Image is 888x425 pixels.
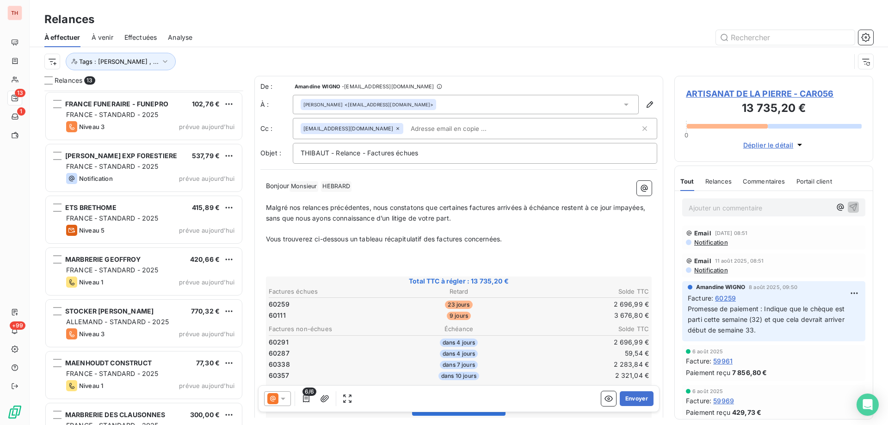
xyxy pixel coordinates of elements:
span: prévue aujourd’hui [179,227,234,234]
span: 11 août 2025, 08:51 [715,258,764,264]
span: 23 jours [445,301,472,309]
span: À effectuer [44,33,80,42]
th: Factures échues [268,287,395,296]
span: 420,66 € [190,255,220,263]
span: 429,73 € [732,407,761,417]
td: 3 676,80 € [523,310,649,320]
span: FRANCE - STANDARD - 2025 [66,266,159,274]
span: FRANCE - STANDARD - 2025 [66,111,159,118]
span: 59961 [713,356,733,366]
span: Niveau 3 [79,330,105,338]
span: Notification [693,266,728,274]
span: prévue aujourd’hui [179,278,234,286]
h3: 13 735,20 € [686,100,862,118]
span: Amandine WIGNO [696,283,745,291]
span: prévue aujourd’hui [179,330,234,338]
span: Commentaires [743,178,785,185]
input: Rechercher [716,30,855,45]
span: MARBRERIE GEOFFROY [65,255,141,263]
span: 770,32 € [191,307,220,315]
span: Tags : [PERSON_NAME] , ... [79,58,159,65]
span: MAENHOUDT CONSTRUCT [65,359,152,367]
span: 60259 [269,300,290,309]
span: Paiement reçu [686,368,730,377]
a: 1 [7,109,22,124]
span: prévue aujourd’hui [179,382,234,389]
input: Adresse email en copie ... [407,122,514,136]
span: 8 août 2025, 09:50 [749,284,797,290]
td: 60291 [268,337,395,347]
span: 300,00 € [190,411,220,419]
span: 13 [84,76,95,85]
span: FRANCE - STANDARD - 2025 [66,214,159,222]
span: HEBRARD [321,181,351,192]
span: 77,30 € [196,359,220,367]
span: Portail client [796,178,832,185]
span: Notification [693,239,728,246]
span: Vous trouverez ci-dessous un tableau récapitulatif des factures concernées. [266,235,502,243]
span: Objet : [260,149,281,157]
div: TH [7,6,22,20]
span: 6/6 [302,388,316,396]
span: prévue aujourd’hui [179,175,234,182]
span: 102,76 € [192,100,220,108]
button: Envoyer [620,391,654,406]
div: grid [44,91,243,425]
span: Total TTC à régler : 13 735,20 € [267,277,650,286]
div: <[EMAIL_ADDRESS][DOMAIN_NAME]> [303,101,433,108]
span: Relances [705,178,732,185]
td: 2 696,99 € [523,299,649,309]
span: Monsieur [290,181,318,192]
span: Facture : [688,293,713,303]
th: Solde TTC [523,287,649,296]
div: Open Intercom Messenger [857,394,879,416]
span: Email [694,257,711,265]
th: Retard [395,287,522,296]
span: ALLEMAND - STANDARD - 2025 [66,318,169,326]
span: dans 4 jours [440,339,478,347]
span: 60111 [269,311,286,320]
td: 60357 [268,370,395,381]
span: [DATE] 08:51 [715,230,748,236]
span: Facture : [686,356,711,366]
span: [PERSON_NAME] EXP FORESTIERE [65,152,177,160]
span: ARTISANAT DE LA PIERRE - CAR056 [686,87,862,100]
td: 59,54 € [523,348,649,358]
button: Déplier le détail [740,140,808,150]
h3: Relances [44,11,94,28]
a: 13 [7,91,22,105]
span: Tout [680,178,694,185]
span: 7 856,80 € [732,368,767,377]
span: Malgré nos relances précédentes, nous constatons que certaines factures arrivées à échéance reste... [266,203,647,222]
span: [EMAIL_ADDRESS][DOMAIN_NAME] [303,126,393,131]
span: Déplier le détail [743,140,794,150]
label: Cc : [260,124,293,133]
td: 60338 [268,359,395,370]
span: STOCKER [PERSON_NAME] [65,307,154,315]
span: 415,89 € [192,203,220,211]
span: Niveau 1 [79,278,103,286]
span: 59969 [713,396,734,406]
span: - [EMAIL_ADDRESS][DOMAIN_NAME] [342,84,434,89]
span: MARBRERIE DES CLAUSONNES [65,411,166,419]
span: FRANCE - STANDARD - 2025 [66,370,159,377]
button: Tags : [PERSON_NAME] , ... [66,53,176,70]
td: 2 696,99 € [523,337,649,347]
td: 2 321,04 € [523,370,649,381]
span: Paiement reçu [686,407,730,417]
span: +99 [10,321,25,330]
span: Relances [55,76,82,85]
span: THIBAUT - Relance - Factures échues [301,149,418,157]
span: 6 août 2025 [692,349,723,354]
span: Facture : [686,396,711,406]
img: Logo LeanPay [7,405,22,419]
span: 9 jours [447,312,471,320]
span: Amandine WIGNO [295,84,340,89]
span: De : [260,82,293,91]
span: FRANCE FUNERAIRE - FUNEPRO [65,100,168,108]
span: dans 7 jours [440,361,478,369]
span: Niveau 3 [79,123,105,130]
th: Échéance [395,324,522,334]
span: 13 [15,89,25,97]
th: Solde TTC [523,324,649,334]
